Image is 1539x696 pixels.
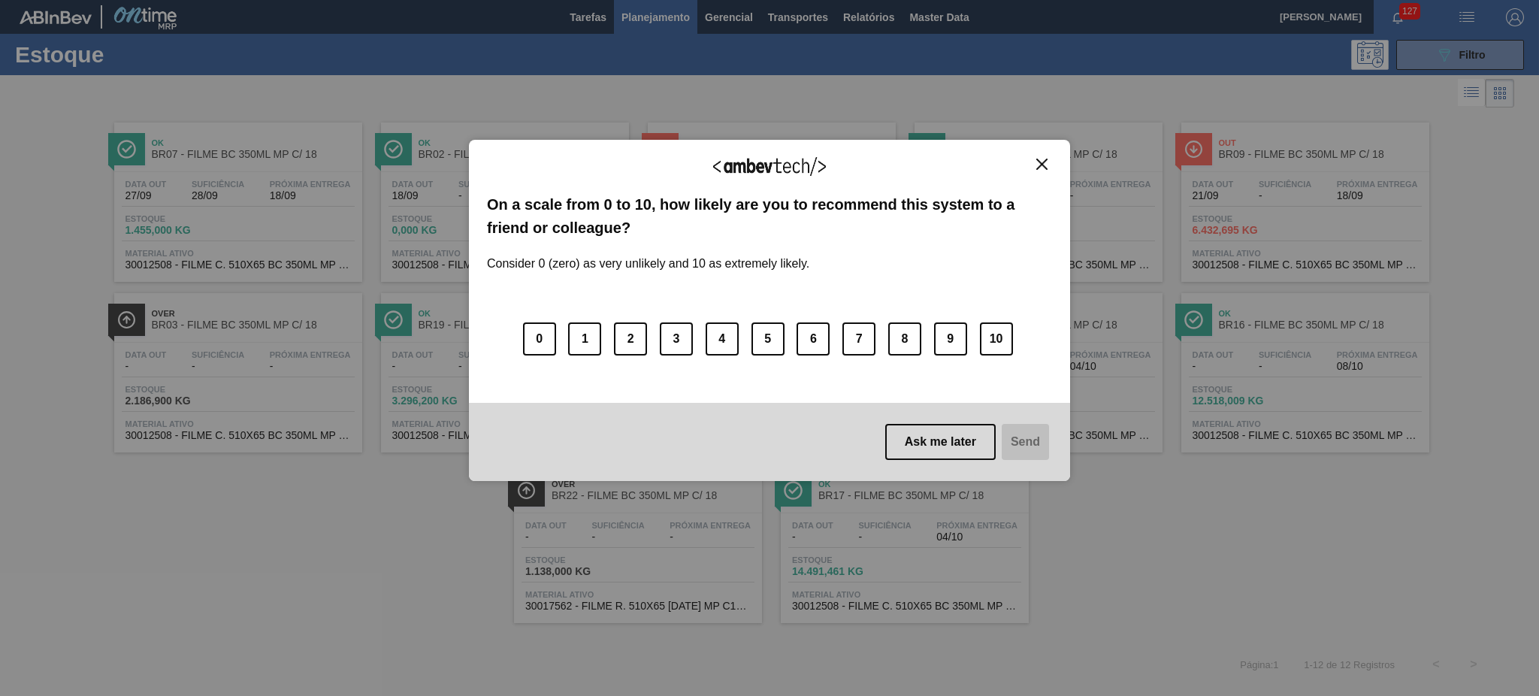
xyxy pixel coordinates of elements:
[885,424,996,460] button: Ask me later
[713,157,826,176] img: Logo Ambevtech
[614,322,647,356] button: 2
[568,322,601,356] button: 1
[1036,159,1048,170] img: Close
[842,322,875,356] button: 7
[487,193,1052,239] label: On a scale from 0 to 10, how likely are you to recommend this system to a friend or colleague?
[523,322,556,356] button: 0
[751,322,785,356] button: 5
[487,239,809,271] label: Consider 0 (zero) as very unlikely and 10 as extremely likely.
[706,322,739,356] button: 4
[797,322,830,356] button: 6
[1032,158,1052,171] button: Close
[980,322,1013,356] button: 10
[660,322,693,356] button: 3
[888,322,921,356] button: 8
[934,322,967,356] button: 9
